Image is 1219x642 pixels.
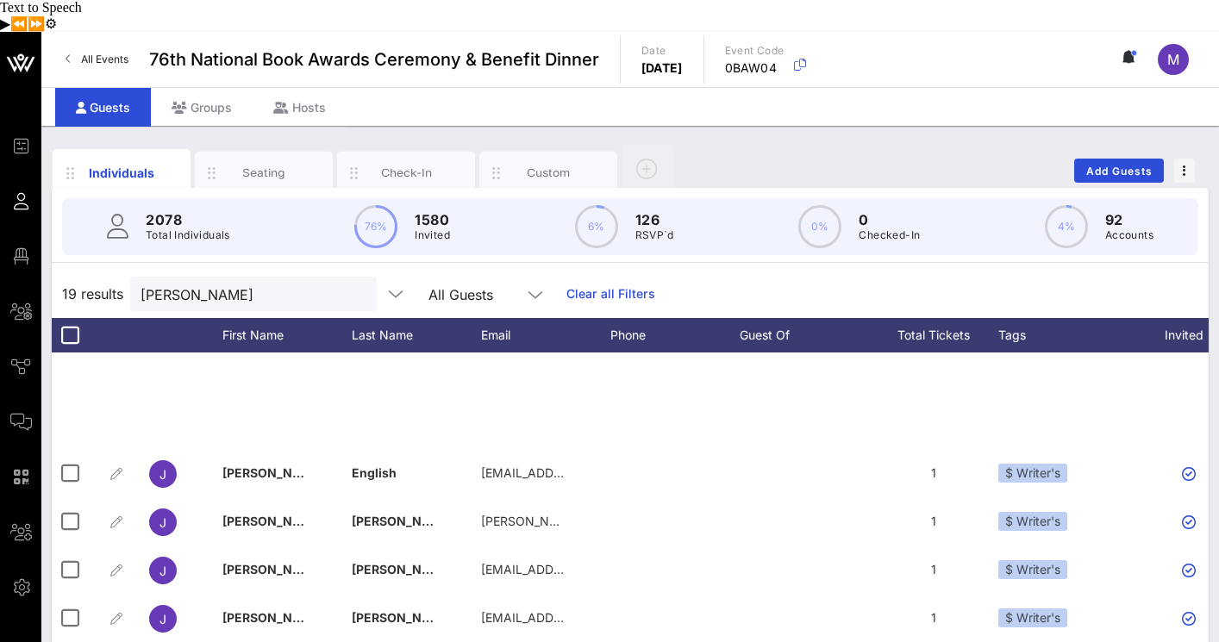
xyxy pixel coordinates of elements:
div: Total Tickets [869,318,998,352]
p: 126 [635,209,674,230]
span: Add Guests [1085,165,1153,178]
div: 1 [869,497,998,545]
span: [PERSON_NAME] [352,562,453,577]
span: [PERSON_NAME] [222,562,324,577]
div: Individuals [84,164,160,182]
div: $ Writer's [998,560,1067,579]
button: Settings [45,16,57,32]
p: 2078 [146,209,230,230]
div: Phone [610,318,740,352]
div: Seating [226,165,303,181]
span: [EMAIL_ADDRESS][DOMAIN_NAME] [481,610,689,625]
p: 0 [859,209,920,230]
p: Invited [415,227,450,244]
span: [PERSON_NAME] [222,514,324,528]
span: J [159,564,166,578]
div: $ Writer's [998,608,1067,627]
button: Previous [10,16,28,32]
p: 92 [1105,209,1153,230]
div: Guests [55,88,151,127]
p: Date [641,42,683,59]
span: [PERSON_NAME] [222,610,324,625]
div: Last Name [352,318,481,352]
div: All Guests [428,287,493,302]
p: 1580 [415,209,450,230]
button: Add Guests [1074,159,1164,183]
p: Checked-In [859,227,920,244]
div: Hosts [253,88,347,127]
span: J [159,515,166,530]
p: [DATE] [641,59,683,77]
a: All Events [55,46,139,73]
span: J [159,467,166,482]
div: $ Writer's [998,512,1067,531]
div: $ Writer's [998,464,1067,483]
div: 1 [869,594,998,642]
div: First Name [222,318,352,352]
span: M [1167,51,1179,68]
span: [EMAIL_ADDRESS][DOMAIN_NAME] [481,465,689,480]
span: [PERSON_NAME][EMAIL_ADDRESS][PERSON_NAME][DOMAIN_NAME] [481,514,887,528]
div: M [1158,44,1189,75]
span: J [159,612,166,626]
span: [PERSON_NAME] [352,514,453,528]
p: Event Code [725,42,785,59]
div: Guest Of [740,318,869,352]
span: [PERSON_NAME] [222,465,324,480]
span: English [352,465,397,480]
button: Forward [28,16,45,32]
div: Groups [151,88,253,127]
div: Email [481,318,610,352]
span: [PERSON_NAME] [352,610,453,625]
div: All Guests [418,277,556,311]
p: 0BAW04 [725,59,785,77]
div: 1 [869,449,998,497]
span: [EMAIL_ADDRESS][DOMAIN_NAME] [481,562,689,577]
span: 76th National Book Awards Ceremony & Benefit Dinner [149,47,599,72]
span: All Events [81,53,128,65]
p: Accounts [1105,227,1153,244]
p: Total Individuals [146,227,230,244]
p: RSVP`d [635,227,674,244]
div: Check-In [368,165,445,181]
div: 1 [869,545,998,594]
div: Tags [998,318,1145,352]
div: Custom [510,165,587,181]
a: Clear all Filters [566,284,655,303]
span: 19 results [62,284,123,304]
